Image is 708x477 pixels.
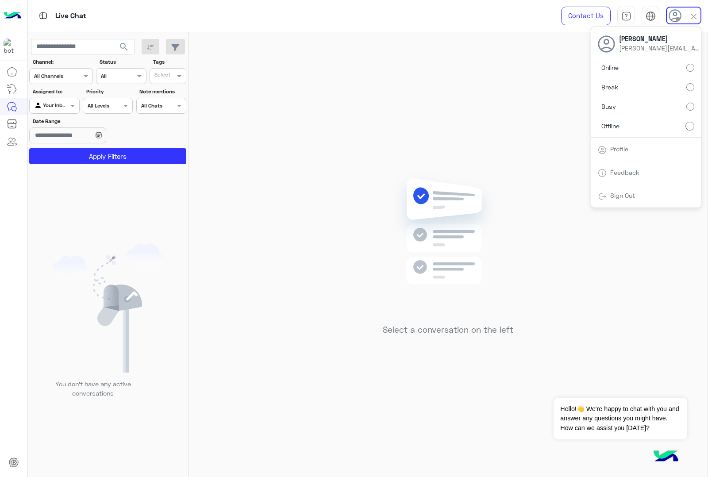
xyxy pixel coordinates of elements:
label: Assigned to: [33,88,78,96]
div: Select [153,71,170,81]
img: tab [621,11,631,21]
img: tab [598,146,607,154]
span: [PERSON_NAME] [619,34,699,43]
a: Sign Out [610,192,635,199]
label: Channel: [33,58,92,66]
span: Online [601,63,619,72]
img: Logo [4,7,21,25]
img: empty users [52,243,164,373]
img: no messages [384,171,512,318]
label: Tags [153,58,185,66]
input: Busy [686,103,694,111]
span: Busy [601,102,616,111]
button: search [113,39,135,58]
h5: Select a conversation on the left [383,325,513,335]
input: Break [686,83,694,91]
img: tab [646,11,656,21]
span: Offline [601,121,619,131]
p: You don’t have any active conversations [48,379,138,398]
input: Offline [685,122,694,131]
a: Feedback [610,169,639,176]
span: Break [601,82,618,92]
label: Note mentions [139,88,185,96]
p: Live Chat [55,10,86,22]
a: Profile [610,145,628,153]
span: Hello!👋 We're happy to chat with you and answer any questions you might have. How can we assist y... [554,398,687,439]
label: Priority [86,88,132,96]
img: close [689,12,699,22]
input: Online [686,64,694,72]
label: Status [100,58,145,66]
img: tab [598,192,607,201]
img: 713415422032625 [4,38,19,54]
img: tab [38,10,49,21]
button: Apply Filters [29,148,186,164]
a: tab [617,7,635,25]
a: Contact Us [561,7,611,25]
label: Date Range [33,117,132,125]
span: search [119,42,129,52]
span: [PERSON_NAME][EMAIL_ADDRESS][DOMAIN_NAME] [619,43,699,53]
img: tab [598,169,607,177]
img: hulul-logo.png [650,442,681,473]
